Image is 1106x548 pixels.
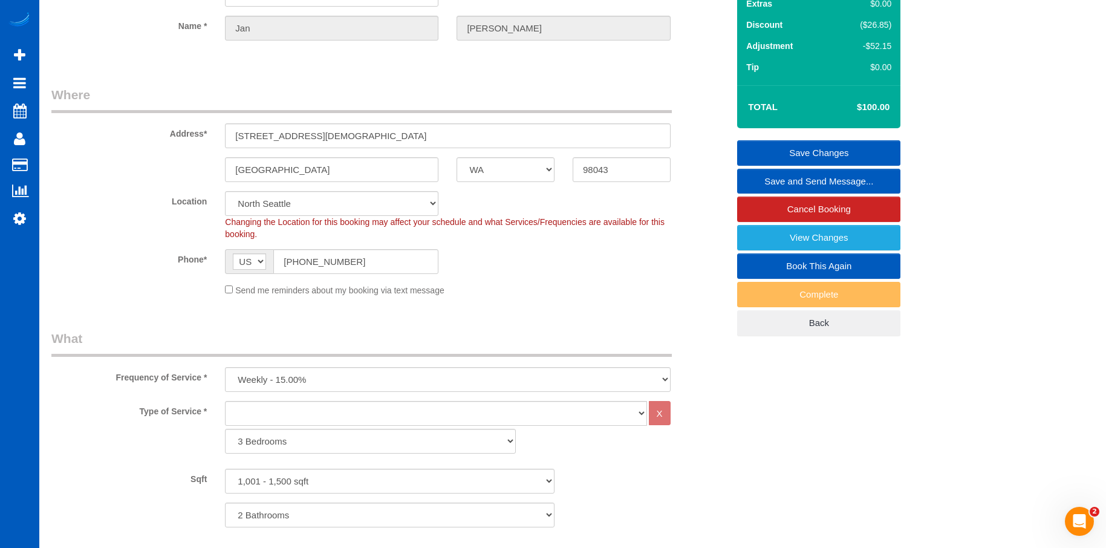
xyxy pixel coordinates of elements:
[834,40,891,52] div: -$52.15
[746,61,759,73] label: Tip
[1065,507,1094,536] iframe: Intercom live chat
[42,469,216,485] label: Sqft
[821,102,890,113] h4: $100.00
[42,191,216,207] label: Location
[42,401,216,417] label: Type of Service *
[834,19,891,31] div: ($26.85)
[1090,507,1099,517] span: 2
[42,123,216,140] label: Address*
[746,19,782,31] label: Discount
[748,102,778,112] strong: Total
[42,367,216,383] label: Frequency of Service *
[737,169,900,194] a: Save and Send Message...
[737,310,900,336] a: Back
[225,157,438,182] input: City*
[225,16,438,41] input: First Name*
[737,140,900,166] a: Save Changes
[225,217,665,239] span: Changing the Location for this booking may affect your schedule and what Services/Frequencies are...
[573,157,671,182] input: Zip Code*
[51,330,672,357] legend: What
[273,249,438,274] input: Phone*
[7,12,31,29] img: Automaid Logo
[737,253,900,279] a: Book This Again
[737,225,900,250] a: View Changes
[235,285,444,295] span: Send me reminders about my booking via text message
[42,16,216,32] label: Name *
[51,86,672,113] legend: Where
[737,197,900,222] a: Cancel Booking
[42,249,216,266] label: Phone*
[457,16,670,41] input: Last Name*
[746,40,793,52] label: Adjustment
[834,61,891,73] div: $0.00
